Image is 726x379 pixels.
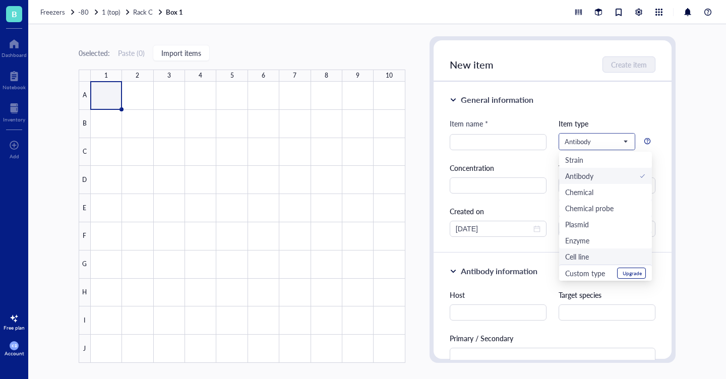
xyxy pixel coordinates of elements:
[79,279,91,307] div: H
[3,116,25,122] div: Inventory
[40,7,65,17] span: Freezers
[102,7,120,17] span: 1 (top)
[40,8,76,17] a: Freezers
[293,70,296,82] div: 7
[559,206,655,217] div: Expires on
[450,333,655,344] div: Primary / Secondary
[79,82,91,110] div: A
[102,8,164,17] a: 1 (top)Rack C
[2,36,27,58] a: Dashboard
[167,70,171,82] div: 3
[3,84,26,90] div: Notebook
[450,57,494,72] span: New item
[10,153,19,159] div: Add
[79,306,91,335] div: I
[230,70,234,82] div: 5
[79,194,91,222] div: E
[450,289,547,300] div: Host
[450,118,488,129] div: Item name
[153,45,210,61] button: Import items
[79,222,91,250] div: F
[456,223,531,234] input: MM/DD/YYYY
[325,70,328,82] div: 8
[356,70,359,82] div: 9
[461,94,533,106] div: General information
[3,100,25,122] a: Inventory
[559,289,655,300] div: Target species
[559,118,655,129] div: Item type
[161,49,201,57] span: Import items
[79,335,91,363] div: J
[262,70,265,82] div: 6
[12,8,17,20] span: B
[565,235,589,246] div: Enzyme
[565,137,627,146] span: Antibody
[104,70,108,82] div: 1
[565,251,589,262] div: Cell line
[565,154,583,165] div: Strain
[79,250,91,279] div: G
[78,7,89,17] span: -80
[602,56,655,73] button: Create item
[450,206,547,217] div: Created on
[79,166,91,194] div: D
[166,8,185,17] a: Box 1
[118,45,145,61] button: Paste (0)
[3,68,26,90] a: Notebook
[199,70,202,82] div: 4
[79,110,91,138] div: B
[79,47,110,58] div: 0 selected:
[2,52,27,58] div: Dashboard
[133,7,153,17] span: Rack C
[79,138,91,166] div: C
[78,8,100,17] a: -80
[623,270,642,276] div: Upgrade
[565,268,605,279] div: Custom type
[450,162,547,173] div: Concentration
[12,343,17,348] span: KB
[4,325,25,331] div: Free plan
[136,70,139,82] div: 2
[565,170,593,181] div: Antibody
[559,162,655,173] div: Vol / Mass
[5,350,24,356] div: Account
[565,203,614,214] div: Chemical probe
[565,219,589,230] div: Plasmid
[386,70,393,82] div: 10
[565,186,593,198] div: Chemical
[461,265,537,277] div: Antibody information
